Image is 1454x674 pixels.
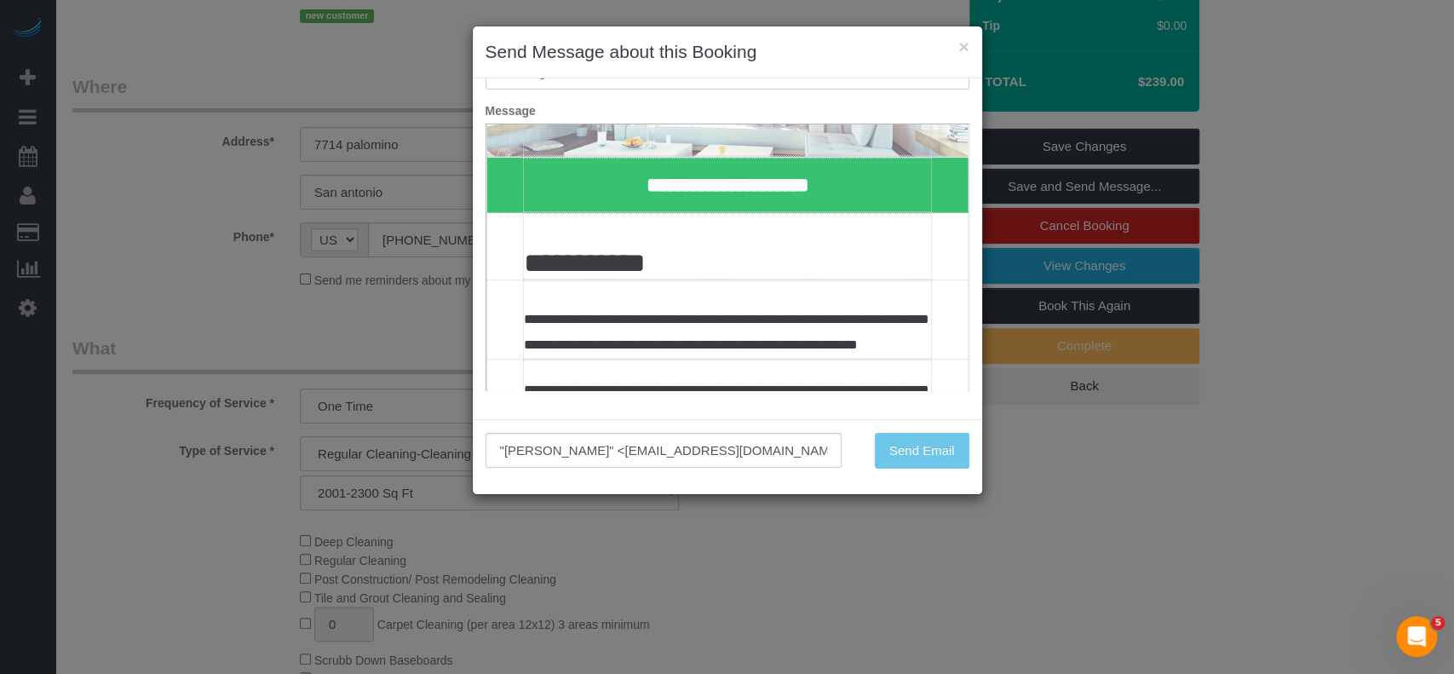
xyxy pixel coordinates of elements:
iframe: Rich Text Editor, editor2 [486,124,968,390]
span: 5 [1431,616,1445,630]
iframe: Intercom live chat [1396,616,1437,657]
button: × [958,37,968,55]
label: Message [473,102,982,119]
h3: Send Message about this Booking [486,39,969,65]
